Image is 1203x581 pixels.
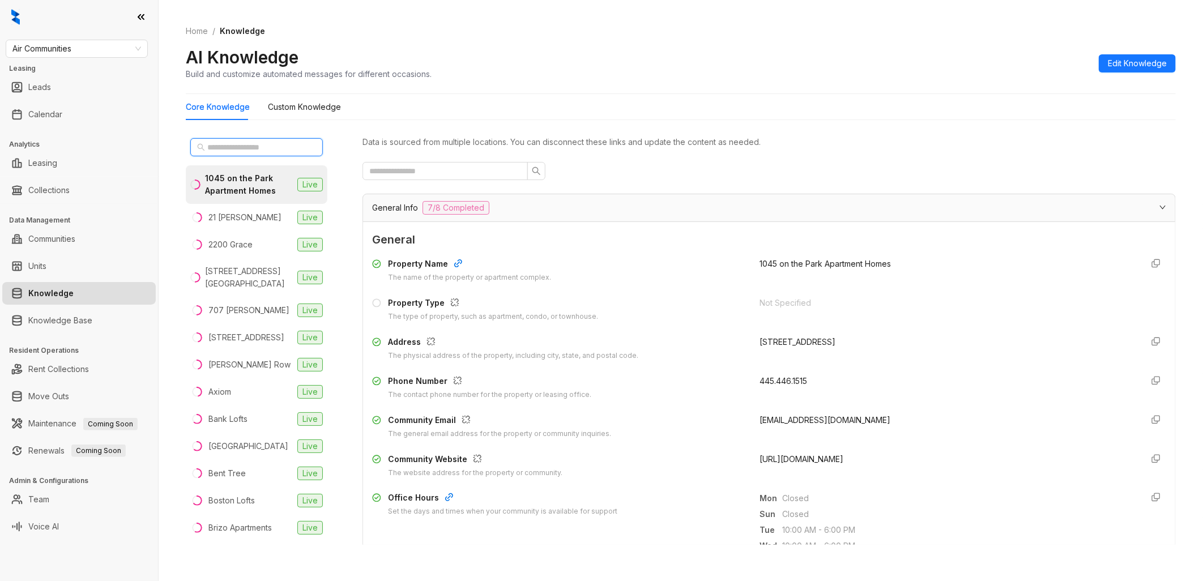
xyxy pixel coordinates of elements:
div: Axiom [208,386,231,398]
li: Renewals [2,439,156,462]
span: Sun [760,508,782,520]
div: The general email address for the property or community inquiries. [388,429,611,439]
a: Leasing [28,152,57,174]
span: Live [297,271,323,284]
span: Air Communities [12,40,141,57]
div: Boston Lofts [208,494,255,507]
span: Wed [760,540,782,552]
a: Voice AI [28,515,59,538]
span: search [532,166,541,176]
span: Coming Soon [83,418,138,430]
span: Knowledge [220,26,265,36]
span: Live [297,494,323,507]
span: General Info [372,202,418,214]
div: Phone Number [388,375,591,390]
li: Knowledge Base [2,309,156,332]
img: logo [11,9,20,25]
li: Team [2,488,156,511]
div: Custom Knowledge [268,101,341,113]
a: Knowledge [28,282,74,305]
div: [STREET_ADDRESS][GEOGRAPHIC_DATA] [205,265,293,290]
span: Closed [782,508,1133,520]
div: 2200 Grace [208,238,253,251]
a: Move Outs [28,385,69,408]
span: Live [297,178,323,191]
div: General Info7/8 Completed [363,194,1175,221]
div: Property Name [388,258,551,272]
span: General [372,231,1166,249]
div: Community Email [388,414,611,429]
span: Live [297,304,323,317]
span: Live [297,331,323,344]
li: / [212,25,215,37]
span: Edit Knowledge [1108,57,1167,70]
a: Leads [28,76,51,99]
li: Collections [2,179,156,202]
a: Communities [28,228,75,250]
h3: Leasing [9,63,158,74]
div: [PERSON_NAME] Row [208,358,291,371]
div: Community Website [388,453,562,468]
span: Live [297,521,323,535]
button: Edit Knowledge [1099,54,1176,72]
div: The type of property, such as apartment, condo, or townhouse. [388,311,598,322]
div: The contact phone number for the property or leasing office. [388,390,591,400]
li: Leads [2,76,156,99]
div: The name of the property or apartment complex. [388,272,551,283]
a: Units [28,255,46,277]
div: The physical address of the property, including city, state, and postal code. [388,351,638,361]
a: Home [184,25,210,37]
div: Core Knowledge [186,101,250,113]
span: expanded [1159,204,1166,211]
span: Live [297,238,323,251]
span: [URL][DOMAIN_NAME] [760,454,843,464]
span: Mon [760,492,782,505]
span: 445.446.1515 [760,376,807,386]
a: Knowledge Base [28,309,92,332]
span: [EMAIL_ADDRESS][DOMAIN_NAME] [760,415,890,425]
div: Data is sourced from multiple locations. You can disconnect these links and update the content as... [362,136,1176,148]
li: Move Outs [2,385,156,408]
li: Calendar [2,103,156,126]
li: Knowledge [2,282,156,305]
li: Voice AI [2,515,156,538]
a: Rent Collections [28,358,89,381]
div: Office Hours [388,492,617,506]
div: 21 [PERSON_NAME] [208,211,281,224]
a: Collections [28,179,70,202]
span: Coming Soon [71,445,126,457]
h3: Admin & Configurations [9,476,158,486]
span: 1045 on the Park Apartment Homes [760,259,891,268]
h2: AI Knowledge [186,46,298,68]
div: Set the days and times when your community is available for support [388,506,617,517]
div: 1045 on the Park Apartment Homes [205,172,293,197]
a: RenewalsComing Soon [28,439,126,462]
span: Live [297,211,323,224]
span: Live [297,439,323,453]
div: Bank Lofts [208,413,248,425]
li: Rent Collections [2,358,156,381]
div: Property Type [388,297,598,311]
span: 10:00 AM - 6:00 PM [782,540,1133,552]
div: [STREET_ADDRESS] [208,331,284,344]
div: Build and customize automated messages for different occasions. [186,68,432,80]
span: Live [297,467,323,480]
div: [STREET_ADDRESS] [760,336,1133,348]
div: [GEOGRAPHIC_DATA] [208,440,288,452]
span: 7/8 Completed [423,201,489,215]
h3: Resident Operations [9,345,158,356]
a: Calendar [28,103,62,126]
span: Live [297,358,323,371]
li: Maintenance [2,412,156,435]
span: Tue [760,524,782,536]
div: 707 [PERSON_NAME] [208,304,289,317]
div: Not Specified [760,297,1133,309]
li: Units [2,255,156,277]
li: Leasing [2,152,156,174]
span: Closed [782,492,1133,505]
div: Address [388,336,638,351]
div: Brizo Apartments [208,522,272,534]
li: Communities [2,228,156,250]
span: Live [297,412,323,426]
span: Live [297,385,323,399]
